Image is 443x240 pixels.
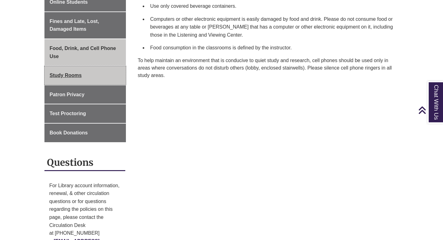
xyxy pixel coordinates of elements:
a: Study Rooms [44,66,126,85]
a: Book Donations [44,124,126,142]
span: Fines and Late, Lost, Damaged Items [50,19,99,32]
a: Patron Privacy [44,85,126,104]
h2: Questions [44,155,126,171]
span: Test Proctoring [50,111,86,116]
li: Computers or other electronic equipment is easily damaged by food and drink. Please do not consum... [148,13,396,42]
span: Food, Drink, and Cell Phone Use [50,46,116,59]
a: Food, Drink, and Cell Phone Use [44,39,126,66]
span: Patron Privacy [50,92,85,97]
li: Food consumption in the classrooms is defined by the instructor. [148,41,396,54]
span: Study Rooms [50,73,82,78]
a: Fines and Late, Lost, Damaged Items [44,12,126,38]
span: Book Donations [50,130,88,135]
a: Back to Top [418,106,441,114]
a: Test Proctoring [44,104,126,123]
p: To help maintain an environment that is conducive to quiet study and research, cell phones should... [138,54,396,82]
